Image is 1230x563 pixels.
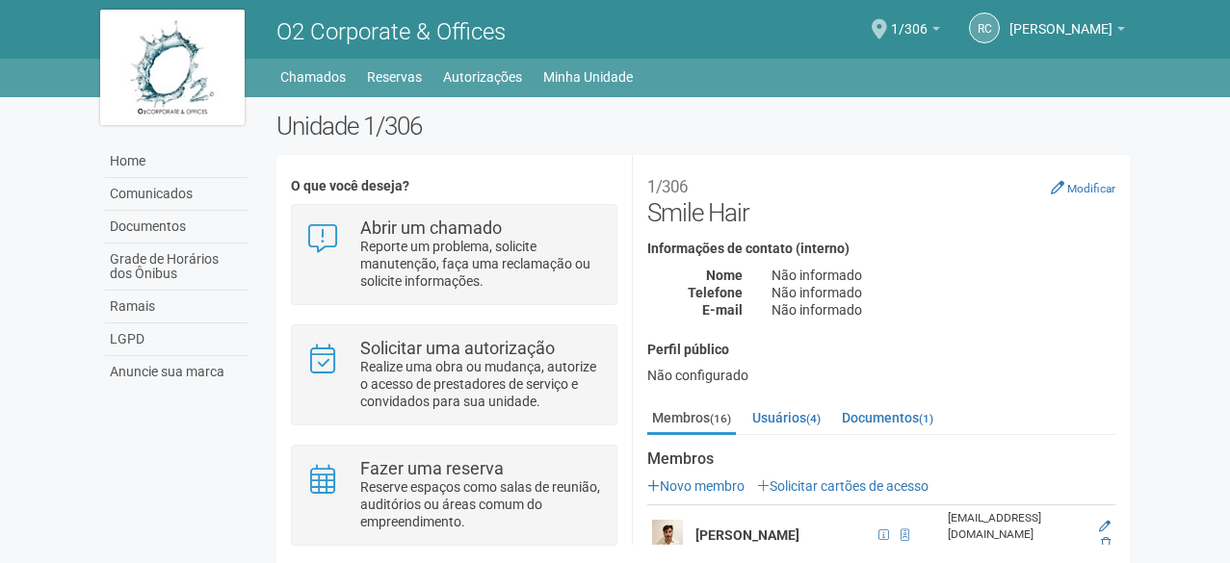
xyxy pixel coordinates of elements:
[806,412,821,425] small: (4)
[443,64,522,90] a: Autorizações
[105,178,248,211] a: Comunicados
[1067,182,1115,195] small: Modificar
[647,367,1115,384] div: Não configurado
[837,403,938,432] a: Documentos(1)
[948,510,1084,543] div: [EMAIL_ADDRESS][DOMAIN_NAME]
[647,403,736,435] a: Membros(16)
[105,243,248,291] a: Grade de Horários dos Ônibus
[1009,24,1125,39] a: [PERSON_NAME]
[647,478,745,494] a: Novo membro
[702,302,743,318] strong: E-mail
[105,145,248,178] a: Home
[105,323,248,356] a: LGPD
[360,478,602,530] p: Reserve espaços como salas de reunião, auditórios ou áreas comum do empreendimento.
[647,242,1115,256] h4: Informações de contato (interno)
[1051,180,1115,195] a: Modificar
[652,520,683,550] img: user.png
[757,284,1130,301] div: Não informado
[367,64,422,90] a: Reservas
[276,112,1131,141] h2: Unidade 1/306
[695,527,799,543] strong: [PERSON_NAME]
[706,268,743,283] strong: Nome
[360,218,502,238] strong: Abrir um chamado
[747,403,825,432] a: Usuários(4)
[105,291,248,323] a: Ramais
[276,18,506,45] span: O2 Corporate & Offices
[360,238,602,290] p: Reporte um problema, solicite manutenção, faça uma reclamação ou solicite informações.
[1099,520,1111,533] a: Editar membro
[891,3,928,37] span: 1/306
[360,458,504,478] strong: Fazer uma reserva
[1101,536,1111,550] a: Excluir membro
[360,358,602,410] p: Realize uma obra ou mudança, autorize o acesso de prestadores de serviço e convidados para sua un...
[647,177,688,196] small: 1/306
[688,285,743,300] strong: Telefone
[291,179,617,193] h4: O que você deseja?
[757,301,1130,319] div: Não informado
[647,450,1115,468] strong: Membros
[757,267,1130,284] div: Não informado
[710,412,731,425] small: (16)
[105,211,248,243] a: Documentos
[1009,3,1112,37] span: ROSANGELADO CARMO GUIMARAES
[647,343,1115,357] h4: Perfil público
[647,169,1115,227] h2: Smile Hair
[306,219,602,290] a: Abrir um chamado Reporte um problema, solicite manutenção, faça uma reclamação ou solicite inform...
[969,13,1000,43] a: RC
[105,356,248,388] a: Anuncie sua marca
[306,460,602,530] a: Fazer uma reserva Reserve espaços como salas de reunião, auditórios ou áreas comum do empreendime...
[543,64,633,90] a: Minha Unidade
[757,478,929,494] a: Solicitar cartões de acesso
[306,340,602,410] a: Solicitar uma autorização Realize uma obra ou mudança, autorize o acesso de prestadores de serviç...
[948,543,1084,559] div: [PHONE_NUMBER]
[100,10,245,125] img: logo.jpg
[360,338,555,358] strong: Solicitar uma autorização
[891,24,940,39] a: 1/306
[280,64,346,90] a: Chamados
[919,412,933,425] small: (1)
